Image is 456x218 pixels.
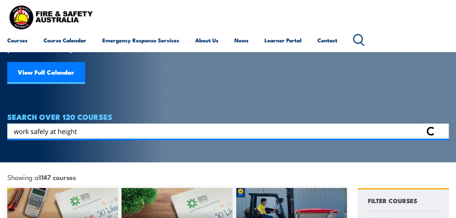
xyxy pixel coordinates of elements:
[368,196,417,205] h4: FILTER COURSES
[436,126,446,136] button: Search magnifier button
[234,32,248,49] a: News
[195,32,218,49] a: About Us
[7,32,28,49] a: Courses
[7,18,140,53] p: Find a course thats right for you and your team. We can train on your worksite, in our training c...
[15,126,424,136] form: Search form
[44,32,86,49] a: Course Calendar
[264,32,301,49] a: Learner Portal
[7,62,85,84] a: View Full Calendar
[102,32,179,49] a: Emergency Response Services
[7,173,76,181] span: Showing all
[317,32,337,49] a: Contact
[41,172,76,182] strong: 147 courses
[14,126,423,137] input: Search input
[7,113,449,121] h4: SEARCH OVER 120 COURSES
